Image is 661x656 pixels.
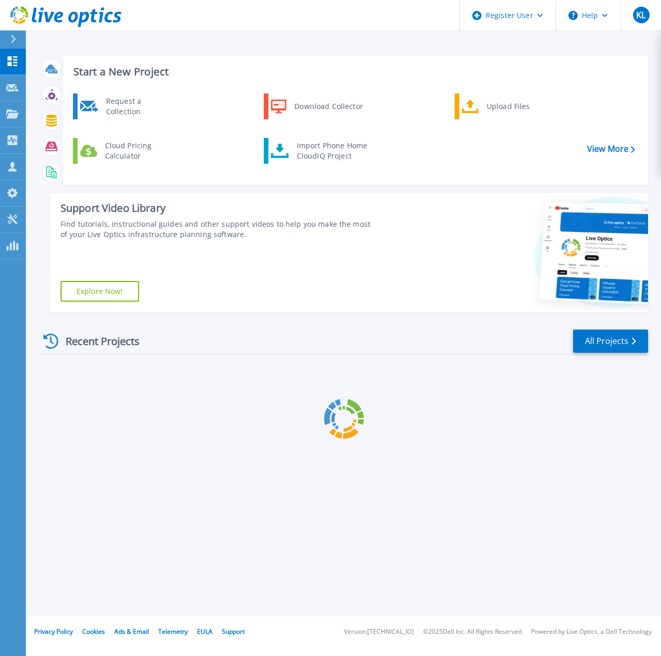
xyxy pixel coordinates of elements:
div: Find tutorials, instructional guides and other support videos to help you make the most of your L... [61,219,371,240]
a: Privacy Policy [34,627,73,636]
div: Download Collector [289,96,367,117]
a: Support [222,627,245,636]
div: Recent Projects [40,329,154,354]
a: EULA [197,627,213,636]
div: Cloud Pricing Calculator [100,140,176,161]
a: Ads & Email [114,627,149,636]
a: Request a Collection [73,93,179,119]
span: KL [636,11,645,19]
a: Telemetry [158,627,188,636]
div: Upload Files [482,96,558,117]
a: Cloud Pricing Calculator [73,138,179,164]
li: Powered by Live Optics, a Dell Technology [531,629,652,635]
a: Download Collector [264,93,370,119]
div: Support Video Library [61,201,371,215]
a: Upload Files [455,93,561,119]
li: © 2025 Dell Inc. All Rights Reserved [423,629,522,635]
li: Version: [TECHNICAL_ID] [344,629,414,635]
div: Request a Collection [101,96,176,117]
a: All Projects [573,330,648,353]
div: Import Phone Home CloudIQ Project [292,140,372,161]
a: Cookies [82,627,105,636]
h3: Start a New Project [73,66,635,77]
a: View More [587,144,635,154]
a: Explore Now! [61,281,139,302]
